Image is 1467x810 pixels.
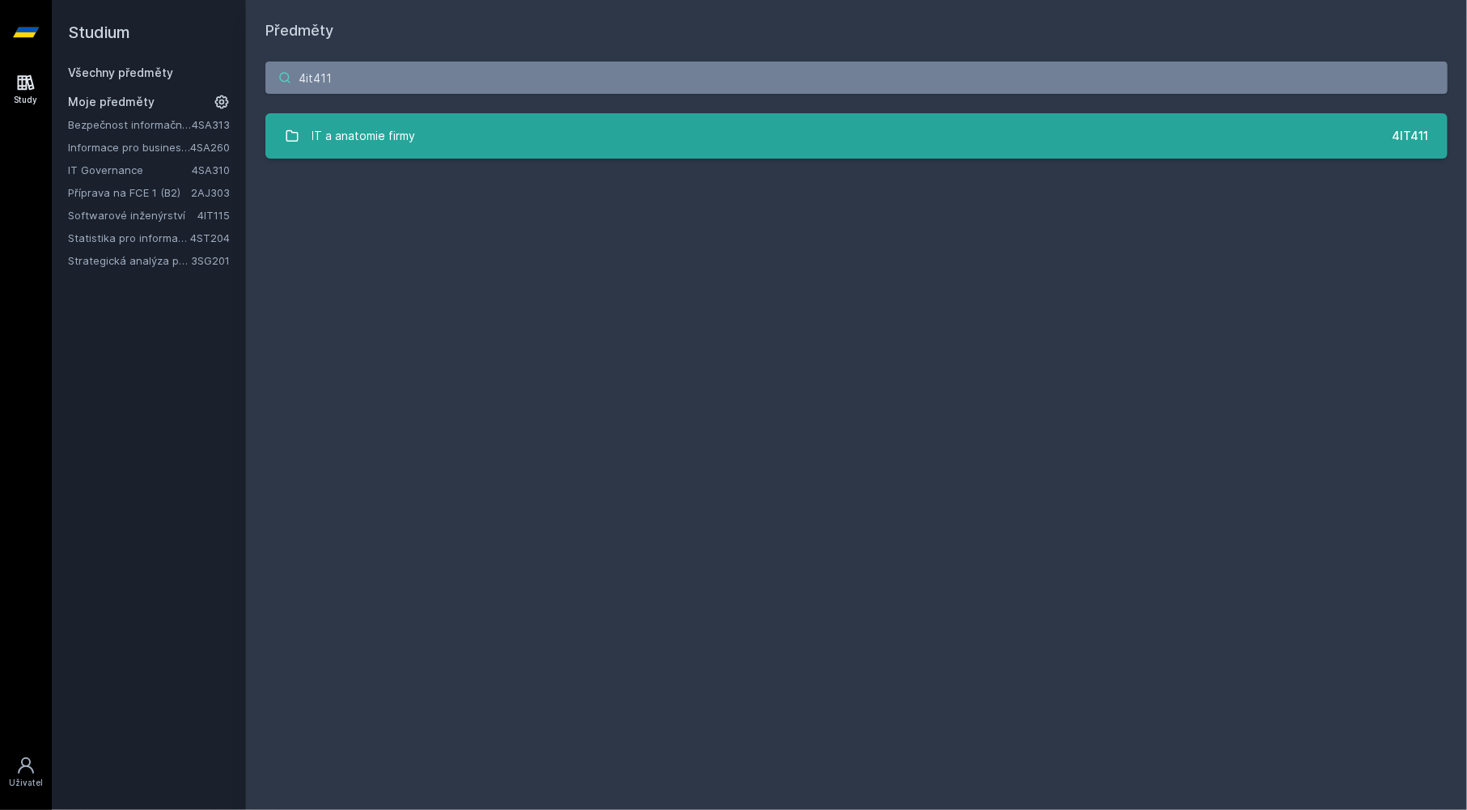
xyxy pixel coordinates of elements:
input: Název nebo ident předmětu… [265,61,1448,94]
div: 4IT411 [1392,128,1428,144]
a: Statistika pro informatiky [68,230,190,246]
div: IT a anatomie firmy [312,120,416,152]
span: Moje předměty [68,94,155,110]
div: Study [15,94,38,106]
a: Uživatel [3,748,49,797]
a: IT a anatomie firmy 4IT411 [265,113,1448,159]
a: Příprava na FCE 1 (B2) [68,184,191,201]
a: Study [3,65,49,114]
a: 2AJ303 [191,186,230,199]
a: Bezpečnost informačních systémů [68,117,192,133]
a: Informace pro business (v angličtině) [68,139,190,155]
h1: Předměty [265,19,1448,42]
a: 4SA260 [190,141,230,154]
a: 4SA310 [192,163,230,176]
a: Strategická analýza pro informatiky a statistiky [68,252,191,269]
a: IT Governance [68,162,192,178]
a: 4IT115 [197,209,230,222]
a: 3SG201 [191,254,230,267]
a: Softwarové inženýrství [68,207,197,223]
a: Všechny předměty [68,66,173,79]
div: Uživatel [9,777,43,789]
a: 4ST204 [190,231,230,244]
a: 4SA313 [192,118,230,131]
